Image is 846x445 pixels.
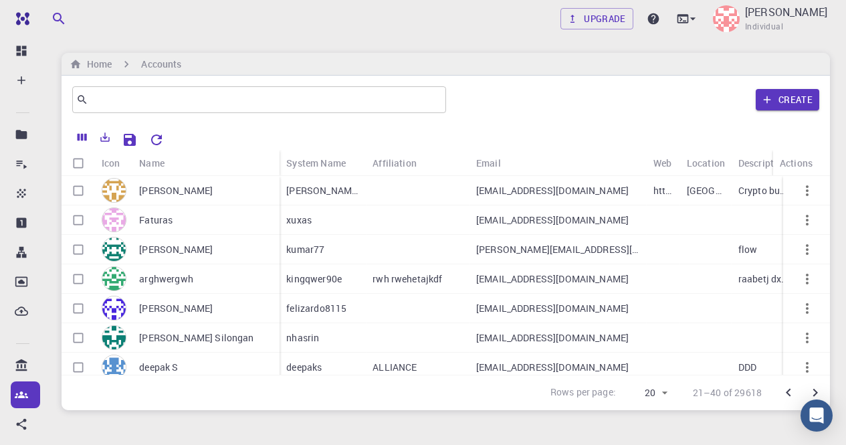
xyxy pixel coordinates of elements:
[95,150,132,176] div: Icon
[286,272,342,286] p: kingqwer90e
[67,57,184,72] nav: breadcrumb
[143,126,170,153] button: Reset Explorer Settings
[476,150,501,176] div: Email
[732,150,795,176] div: Description
[476,331,629,345] p: [EMAIL_ADDRESS][DOMAIN_NAME]
[621,383,671,403] div: 20
[687,150,725,176] div: Location
[102,296,126,321] img: avatar
[102,150,120,176] div: Icon
[802,379,829,406] button: Go to next page
[373,150,417,176] div: Affiliation
[476,243,640,256] p: [PERSON_NAME][EMAIL_ADDRESS][DOMAIN_NAME]
[286,184,359,197] p: [PERSON_NAME]
[116,126,143,153] button: Save Explorer Settings
[102,237,126,262] img: avatar
[373,361,417,374] p: ALLIANCE
[94,126,116,148] button: Export
[286,150,346,176] div: System Name
[653,184,673,197] p: https//[DOMAIN_NAME]
[713,5,740,32] img: JD Francois
[132,150,280,176] div: Name
[773,150,820,176] div: Actions
[756,89,819,110] button: Create
[476,361,629,374] p: [EMAIL_ADDRESS][DOMAIN_NAME]
[366,150,469,176] div: Affiliation
[286,302,346,315] p: felizardo8115
[286,361,322,374] p: deepaks
[139,361,178,374] p: deepak S
[687,184,725,197] p: [GEOGRAPHIC_DATA]
[738,184,788,197] p: Crypto business
[139,243,213,256] p: [PERSON_NAME]
[11,12,29,25] img: logo
[693,386,762,399] p: 21–40 of 29618
[476,302,629,315] p: [EMAIL_ADDRESS][DOMAIN_NAME]
[647,150,680,176] div: Web
[102,266,126,291] img: avatar
[139,272,193,286] p: arghwergwh
[560,8,633,29] a: Upgrade
[801,399,833,432] div: Open Intercom Messenger
[780,150,813,176] div: Actions
[476,213,629,227] p: [EMAIL_ADDRESS][DOMAIN_NAME]
[139,331,253,345] p: [PERSON_NAME] Silongan
[139,184,213,197] p: [PERSON_NAME]
[102,178,126,203] img: avatar
[71,126,94,148] button: Columns
[476,272,629,286] p: [EMAIL_ADDRESS][DOMAIN_NAME]
[141,57,181,72] h6: Accounts
[653,150,671,176] div: Web
[139,213,173,227] p: Faturas
[102,207,126,232] img: avatar
[476,184,629,197] p: [EMAIL_ADDRESS][DOMAIN_NAME]
[286,243,324,256] p: kumar77
[139,302,213,315] p: [PERSON_NAME]
[82,57,112,72] h6: Home
[680,150,732,176] div: Location
[738,150,788,176] div: Description
[373,272,442,286] p: rwh rwehetajkdf
[738,361,756,374] p: DDD
[745,4,827,20] p: [PERSON_NAME]
[286,213,312,227] p: xuxas
[738,243,758,256] p: flow
[280,150,366,176] div: System Name
[550,385,616,401] p: Rows per page:
[286,331,319,345] p: nhasrin
[745,20,783,33] span: Individual
[469,150,647,176] div: Email
[775,379,802,406] button: Go to previous page
[738,272,788,286] p: raabetj dxgtjtz
[139,150,165,176] div: Name
[102,325,126,350] img: avatar
[102,355,126,379] img: avatar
